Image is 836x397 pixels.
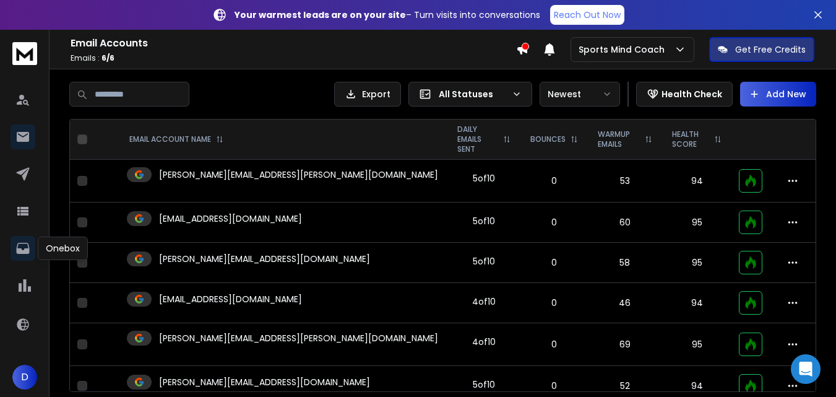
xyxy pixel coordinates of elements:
div: 5 of 10 [473,378,495,391]
div: 5 of 10 [473,255,495,268]
p: All Statuses [439,88,507,100]
td: 94 [662,160,731,203]
p: – Turn visits into conversations [235,9,540,21]
h1: Email Accounts [71,36,516,51]
a: Reach Out Now [550,5,624,25]
div: 4 of 10 [472,336,496,348]
button: Health Check [636,82,733,107]
span: 6 / 6 [101,53,114,63]
p: [PERSON_NAME][EMAIL_ADDRESS][PERSON_NAME][DOMAIN_NAME] [159,332,438,344]
td: 95 [662,243,731,283]
button: Add New [740,82,816,107]
p: Emails : [71,53,516,63]
p: BOUNCES [530,134,566,144]
div: 5 of 10 [473,215,495,227]
p: [PERSON_NAME][EMAIL_ADDRESS][DOMAIN_NAME] [159,253,370,265]
p: Get Free Credits [735,43,806,56]
p: [PERSON_NAME][EMAIL_ADDRESS][PERSON_NAME][DOMAIN_NAME] [159,168,438,181]
p: [PERSON_NAME][EMAIL_ADDRESS][DOMAIN_NAME] [159,376,370,388]
strong: Your warmest leads are on your site [235,9,406,21]
div: EMAIL ACCOUNT NAME [129,134,223,144]
p: HEALTH SCORE [672,129,709,149]
td: 60 [588,203,663,243]
button: D [12,365,37,390]
td: 69 [588,323,663,366]
td: 53 [588,160,663,203]
div: 4 of 10 [472,295,496,308]
p: 0 [528,216,580,229]
p: DAILY EMAILS SENT [457,124,498,154]
p: WARMUP EMAILS [598,129,640,149]
p: Reach Out Now [554,9,621,21]
p: 0 [528,256,580,269]
img: logo [12,42,37,65]
p: 0 [528,380,580,392]
p: [EMAIL_ADDRESS][DOMAIN_NAME] [159,212,302,225]
button: Export [334,82,401,107]
td: 94 [662,283,731,323]
div: Onebox [38,237,88,260]
p: [EMAIL_ADDRESS][DOMAIN_NAME] [159,293,302,305]
button: Newest [540,82,620,107]
div: 5 of 10 [473,172,495,185]
p: Health Check [661,88,722,100]
td: 58 [588,243,663,283]
button: Get Free Credits [709,37,814,62]
td: 95 [662,323,731,366]
p: Sports Mind Coach [579,43,670,56]
div: Open Intercom Messenger [791,354,821,384]
p: 0 [528,338,580,351]
td: 95 [662,203,731,243]
p: 0 [528,297,580,309]
td: 46 [588,283,663,323]
p: 0 [528,175,580,187]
